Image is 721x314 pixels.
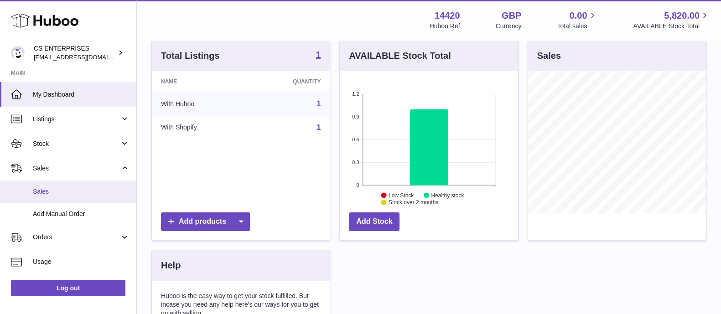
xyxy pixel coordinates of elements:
[502,10,521,22] strong: GBP
[389,199,438,206] text: Stock over 2 months
[430,22,460,31] div: Huboo Ref
[161,212,250,231] a: Add products
[664,10,700,22] span: 5,820.00
[633,22,710,31] span: AVAILABLE Stock Total
[34,44,116,62] div: CS ENTERPRISES
[248,71,330,92] th: Quantity
[11,46,25,60] img: internalAdmin-14420@internal.huboo.com
[316,50,321,59] strong: 1
[570,10,587,22] span: 0.00
[353,137,359,142] text: 0.6
[152,116,248,139] td: With Shopify
[557,10,597,31] a: 0.00 Total sales
[353,160,359,165] text: 0.3
[33,139,120,148] span: Stock
[152,92,248,116] td: With Huboo
[349,50,451,62] h3: AVAILABLE Stock Total
[34,53,134,61] span: [EMAIL_ADDRESS][DOMAIN_NAME]
[633,10,710,31] a: 5,820.00 AVAILABLE Stock Total
[316,50,321,61] a: 1
[33,115,120,124] span: Listings
[33,233,120,242] span: Orders
[557,22,597,31] span: Total sales
[152,71,248,92] th: Name
[496,22,522,31] div: Currency
[33,90,130,99] span: My Dashboard
[11,280,125,296] a: Log out
[33,187,130,196] span: Sales
[161,259,181,272] h3: Help
[357,182,359,188] text: 0
[353,114,359,119] text: 0.9
[316,124,321,131] a: 1
[33,164,120,173] span: Sales
[349,212,399,231] a: Add Stock
[431,192,465,198] text: Healthy stock
[389,192,414,198] text: Low Stock
[435,10,460,22] strong: 14420
[33,210,130,218] span: Add Manual Order
[161,50,220,62] h3: Total Listings
[316,100,321,108] a: 1
[353,91,359,97] text: 1.2
[537,50,561,62] h3: Sales
[33,257,130,266] span: Usage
